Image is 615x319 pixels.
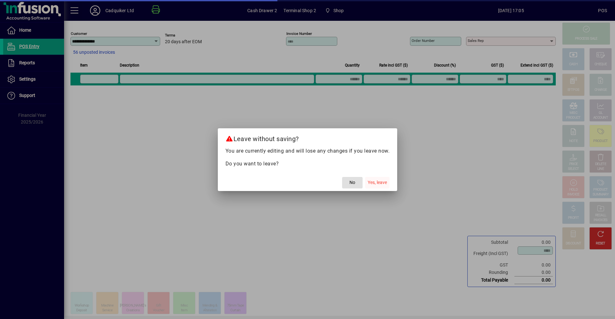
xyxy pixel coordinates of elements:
button: Yes, leave [365,177,389,188]
p: Do you want to leave? [225,160,390,168]
p: You are currently editing and will lose any changes if you leave now. [225,147,390,155]
h2: Leave without saving? [218,128,398,147]
span: Yes, leave [368,179,387,186]
span: No [349,179,355,186]
button: No [342,177,363,188]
